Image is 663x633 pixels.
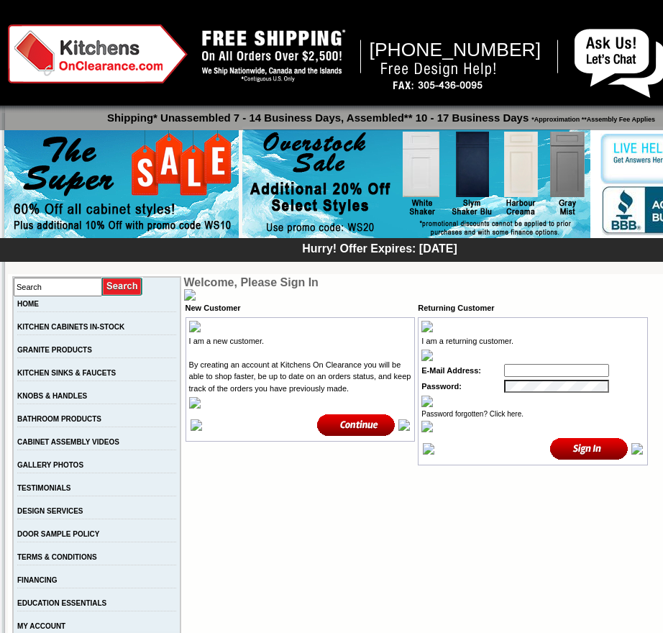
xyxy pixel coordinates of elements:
[17,415,101,423] a: BATHROOM PRODUCTS
[370,39,541,60] span: [PHONE_NUMBER]
[8,24,188,83] img: Kitchens on Clearance Logo
[17,622,65,630] a: MY ACCOUNT
[17,369,116,377] a: KITCHEN SINKS & FAUCETS
[529,112,655,123] span: *Approximation **Assembly Fee Applies
[421,410,523,418] a: Password forgotten? Click here.
[17,507,83,515] a: DESIGN SERVICES
[17,323,124,331] a: KITCHEN CABINETS IN-STOCK
[17,484,70,492] a: TESTIMONIALS
[186,304,241,312] b: New Customer
[420,334,646,349] td: I am a returning customer.
[17,392,87,400] a: KNOBS & HANDLES
[550,437,628,460] input: Sign In
[188,334,413,396] td: I am a new customer. By creating an account at Kitchens On Clearance you will be able to shop fas...
[421,366,481,375] b: E-Mail Address:
[17,599,106,607] a: EDUCATION ESSENTIALS
[17,530,99,538] a: DOOR SAMPLE POLICY
[418,304,494,312] b: Returning Customer
[17,438,119,446] a: CABINET ASSEMBLY VIDEOS
[102,277,143,296] input: Submit
[317,413,395,437] img: Continue
[17,576,58,584] a: FINANCING
[17,346,92,354] a: GRANITE PRODUCTS
[17,553,97,561] a: TERMS & CONDITIONS
[17,461,83,469] a: GALLERY PHOTOS
[17,300,39,308] a: HOME
[421,382,462,391] b: Password:
[184,276,649,289] td: Welcome, Please Sign In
